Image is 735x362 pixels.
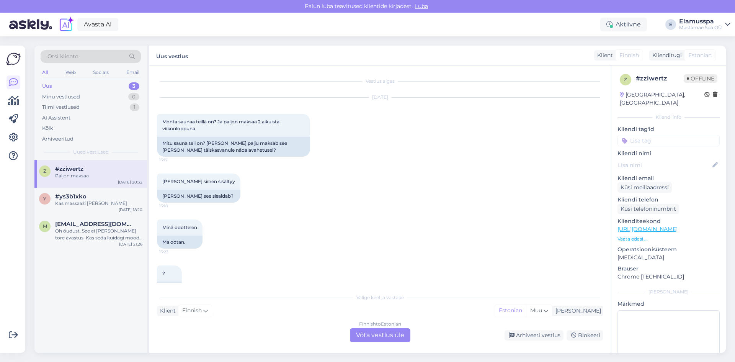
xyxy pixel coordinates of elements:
[55,200,142,207] div: Kas massaaži [PERSON_NAME]
[159,203,188,209] span: 13:18
[567,330,603,341] div: Blokeeri
[594,51,613,59] div: Klient
[64,67,77,77] div: Web
[41,67,49,77] div: All
[665,19,676,30] div: E
[91,67,110,77] div: Socials
[617,125,720,133] p: Kliendi tag'id
[600,18,647,31] div: Aktiivne
[6,52,21,66] img: Askly Logo
[162,119,281,131] span: Monta saunaa teillä on? Ja paljon maksaa 2 aikuista viikonloppuna
[119,207,142,213] div: [DATE] 18:20
[617,196,720,204] p: Kliendi telefon
[119,241,142,247] div: [DATE] 21:26
[43,196,46,201] span: y
[77,18,118,31] a: Avasta AI
[182,306,202,315] span: Finnish
[619,51,639,59] span: Finnish
[684,74,717,83] span: Offline
[130,103,139,111] div: 1
[505,330,563,341] div: Arhiveeri vestlus
[42,82,52,90] div: Uus
[679,18,730,31] a: ElamusspaMustamäe Spa OÜ
[129,82,139,90] div: 3
[617,135,720,146] input: Lisa tag
[636,74,684,83] div: # zziwertz
[679,18,722,25] div: Elamusspa
[617,254,720,262] p: [MEDICAL_DATA]
[157,94,603,101] div: [DATE]
[55,172,142,179] div: Paljon maksaa
[55,221,135,228] span: mati.murrik@gmail.com
[617,182,672,193] div: Küsi meiliaadressi
[617,217,720,225] p: Klienditeekond
[618,161,711,169] input: Lisa nimi
[157,307,176,315] div: Klient
[55,193,87,200] span: #ys3b1xko
[617,265,720,273] p: Brauser
[43,223,47,229] span: m
[617,246,720,254] p: Operatsioonisüsteem
[162,179,235,184] span: [PERSON_NAME] siihen sisältyy
[42,93,80,101] div: Minu vestlused
[159,249,188,255] span: 13:23
[118,179,142,185] div: [DATE] 20:32
[617,114,720,121] div: Kliendi info
[42,135,73,143] div: Arhiveeritud
[617,236,720,242] p: Vaata edasi ...
[157,78,603,85] div: Vestlus algas
[620,91,704,107] div: [GEOGRAPHIC_DATA], [GEOGRAPHIC_DATA]
[162,270,165,276] span: ?
[159,157,188,163] span: 13:17
[157,137,310,157] div: Mitu sauna teil on? [PERSON_NAME] palju maksab see [PERSON_NAME] täiskasvanule nädalavahetusel?
[55,165,83,172] span: #zziwertz
[359,321,401,328] div: Finnish to Estonian
[55,228,142,241] div: Oh õudust. See ei [PERSON_NAME] tore avastus. Kas seda kuidagi moodi on ehk võimalik veidi pikend...
[42,124,53,132] div: Kõik
[617,288,720,295] div: [PERSON_NAME]
[617,174,720,182] p: Kliendi email
[617,226,678,233] a: [URL][DOMAIN_NAME]
[156,50,188,61] label: Uus vestlus
[688,51,712,59] span: Estonian
[617,204,679,214] div: Küsi telefoninumbrit
[679,25,722,31] div: Mustamäe Spa OÜ
[495,305,526,316] div: Estonian
[617,273,720,281] p: Chrome [TECHNICAL_ID]
[58,16,74,33] img: explore-ai
[157,236,203,249] div: Ma ootan.
[162,224,197,230] span: Minä odottelen
[413,3,430,10] span: Luba
[350,328,410,342] div: Võta vestlus üle
[649,51,682,59] div: Klienditugi
[157,294,603,301] div: Valige keel ja vastake
[125,67,141,77] div: Email
[43,168,46,174] span: z
[73,149,109,156] span: Uued vestlused
[624,77,627,82] span: z
[42,103,80,111] div: Tiimi vestlused
[128,93,139,101] div: 0
[552,307,601,315] div: [PERSON_NAME]
[530,307,542,314] span: Muu
[617,300,720,308] p: Märkmed
[617,149,720,157] p: Kliendi nimi
[157,282,182,295] div: ?
[47,52,78,61] span: Otsi kliente
[42,114,70,122] div: AI Assistent
[157,190,240,203] div: [PERSON_NAME] see sisaldab?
